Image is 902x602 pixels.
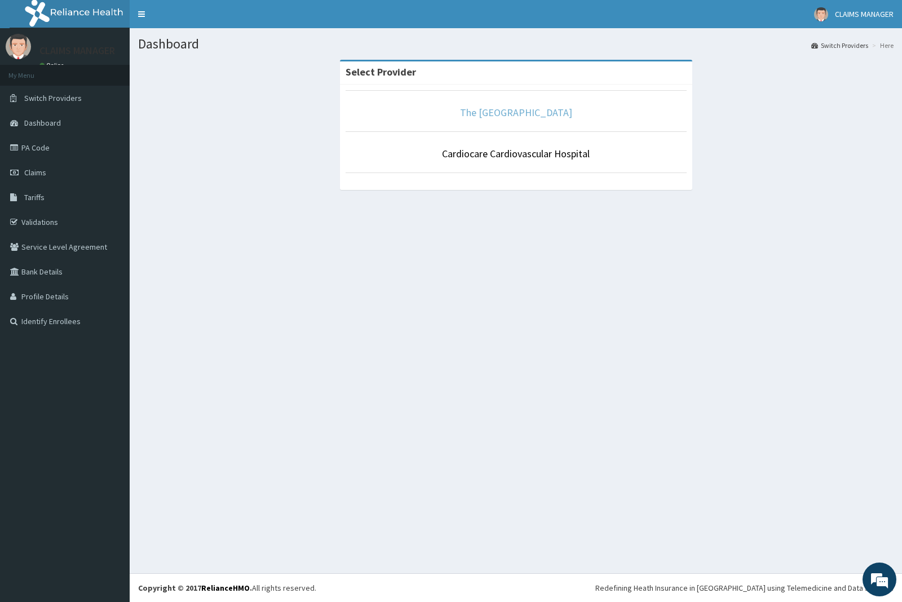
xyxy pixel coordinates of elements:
[138,37,894,51] h1: Dashboard
[201,583,250,593] a: RelianceHMO
[24,192,45,202] span: Tariffs
[869,41,894,50] li: Here
[39,46,115,56] p: CLAIMS MANAGER
[442,147,590,160] a: Cardiocare Cardiovascular Hospital
[814,7,828,21] img: User Image
[24,93,82,103] span: Switch Providers
[130,573,902,602] footer: All rights reserved.
[138,583,252,593] strong: Copyright © 2017 .
[595,582,894,594] div: Redefining Heath Insurance in [GEOGRAPHIC_DATA] using Telemedicine and Data Science!
[835,9,894,19] span: CLAIMS MANAGER
[811,41,868,50] a: Switch Providers
[24,167,46,178] span: Claims
[460,106,572,119] a: The [GEOGRAPHIC_DATA]
[24,118,61,128] span: Dashboard
[346,65,416,78] strong: Select Provider
[39,61,67,69] a: Online
[6,34,31,59] img: User Image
